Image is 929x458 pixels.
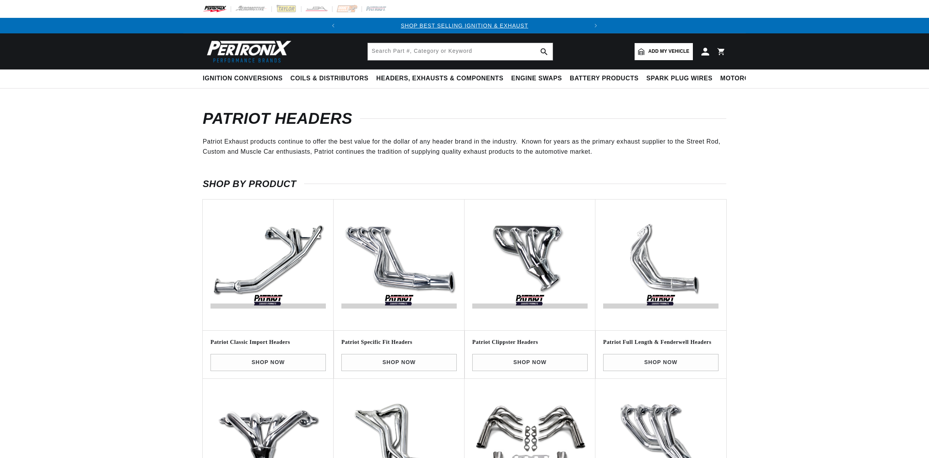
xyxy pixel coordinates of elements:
span: Coils & Distributors [291,75,369,83]
input: Search Part #, Category or Keyword [368,43,553,60]
summary: Battery Products [566,69,642,88]
summary: Ignition Conversions [203,69,287,88]
img: Patriot-Classic-Import-Headers-v1588104940254.jpg [211,207,326,323]
h2: SHOP BY PRODUCT [203,180,726,188]
summary: Engine Swaps [507,69,566,88]
a: Shop Now [341,354,457,371]
button: Translation missing: en.sections.announcements.previous_announcement [325,18,341,33]
img: Patriot-Clippster-Headers-v1588104121313.jpg [472,207,588,323]
h3: Patriot Specific Fit Headers [341,338,457,346]
a: Add my vehicle [635,43,693,60]
a: Shop Now [211,354,326,371]
span: Engine Swaps [511,75,562,83]
span: Battery Products [570,75,638,83]
summary: Motorcycle [717,69,771,88]
a: Shop Now [472,354,588,371]
a: SHOP BEST SELLING IGNITION & EXHAUST [401,23,528,29]
h3: Patriot Classic Import Headers [211,338,326,346]
button: Translation missing: en.sections.announcements.next_announcement [588,18,604,33]
h1: Patriot Headers [203,112,726,125]
img: Patriot-Fenderwell-111-v1590437195265.jpg [603,207,718,323]
span: Add my vehicle [648,48,689,55]
span: Headers, Exhausts & Components [376,75,503,83]
summary: Headers, Exhausts & Components [372,69,507,88]
span: Spark Plug Wires [646,75,712,83]
div: 1 of 2 [341,21,588,30]
span: Motorcycle [720,75,767,83]
slideshow-component: Translation missing: en.sections.announcements.announcement_bar [183,18,746,33]
summary: Spark Plug Wires [642,69,716,88]
div: Announcement [341,21,588,30]
button: search button [536,43,553,60]
img: Pertronix [203,38,292,65]
a: Shop Now [603,354,718,371]
img: Patriot-Specific-Fit-Headers-v1588104112434.jpg [341,207,457,323]
h3: Patriot Full Length & Fenderwell Headers [603,338,718,346]
summary: Coils & Distributors [287,69,372,88]
span: Ignition Conversions [203,75,283,83]
h3: Patriot Clippster Headers [472,338,588,346]
p: Patriot Exhaust products continue to offer the best value for the dollar of any header brand in t... [203,137,726,156]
